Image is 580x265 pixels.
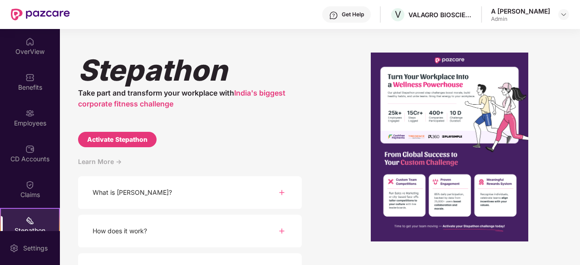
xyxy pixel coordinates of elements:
[25,145,34,154] img: svg+xml;base64,PHN2ZyBpZD0iQ0RfQWNjb3VudHMiIGRhdGEtbmFtZT0iQ0QgQWNjb3VudHMiIHhtbG5zPSJodHRwOi8vd3...
[491,15,550,23] div: Admin
[25,216,34,225] img: svg+xml;base64,PHN2ZyB4bWxucz0iaHR0cDovL3d3dy53My5vcmcvMjAwMC9zdmciIHdpZHRoPSIyMSIgaGVpZ2h0PSIyMC...
[25,109,34,118] img: svg+xml;base64,PHN2ZyBpZD0iRW1wbG95ZWVzIiB4bWxucz0iaHR0cDovL3d3dy53My5vcmcvMjAwMC9zdmciIHdpZHRoPS...
[11,9,70,20] img: New Pazcare Logo
[93,188,172,198] div: What is [PERSON_NAME]?
[25,37,34,46] img: svg+xml;base64,PHN2ZyBpZD0iSG9tZSIgeG1sbnM9Imh0dHA6Ly93d3cudzMub3JnLzIwMDAvc3ZnIiB3aWR0aD0iMjAiIG...
[20,244,50,253] div: Settings
[395,9,401,20] span: V
[329,11,338,20] img: svg+xml;base64,PHN2ZyBpZD0iSGVscC0zMngzMiIgeG1sbnM9Imh0dHA6Ly93d3cudzMub3JnLzIwMDAvc3ZnIiB3aWR0aD...
[342,11,364,18] div: Get Help
[276,226,287,236] img: svg+xml;base64,PHN2ZyBpZD0iUGx1cy0zMngzMiIgeG1sbnM9Imh0dHA6Ly93d3cudzMub3JnLzIwMDAvc3ZnIiB3aWR0aD...
[560,11,567,18] img: svg+xml;base64,PHN2ZyBpZD0iRHJvcGRvd24tMzJ4MzIiIHhtbG5zPSJodHRwOi8vd3d3LnczLm9yZy8yMDAwL3N2ZyIgd2...
[276,187,287,198] img: svg+xml;base64,PHN2ZyBpZD0iUGx1cy0zMngzMiIgeG1sbnM9Imh0dHA6Ly93d3cudzMub3JnLzIwMDAvc3ZnIiB3aWR0aD...
[1,226,59,235] div: Stepathon
[25,180,34,189] img: svg+xml;base64,PHN2ZyBpZD0iQ2xhaW0iIHhtbG5zPSJodHRwOi8vd3d3LnczLm9yZy8yMDAwL3N2ZyIgd2lkdGg9IjIwIi...
[78,156,302,176] div: Learn More ->
[78,53,302,87] div: Stepathon
[78,87,302,109] div: Take part and transform your workplace with
[87,135,147,145] div: Activate Stepathon
[10,244,19,253] img: svg+xml;base64,PHN2ZyBpZD0iU2V0dGluZy0yMHgyMCIgeG1sbnM9Imh0dHA6Ly93d3cudzMub3JnLzIwMDAvc3ZnIiB3aW...
[25,73,34,82] img: svg+xml;base64,PHN2ZyBpZD0iQmVuZWZpdHMiIHhtbG5zPSJodHRwOi8vd3d3LnczLm9yZy8yMDAwL3N2ZyIgd2lkdGg9Ij...
[491,7,550,15] div: A [PERSON_NAME]
[408,10,472,19] div: VALAGRO BIOSCIENCES
[93,226,147,236] div: How does it work?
